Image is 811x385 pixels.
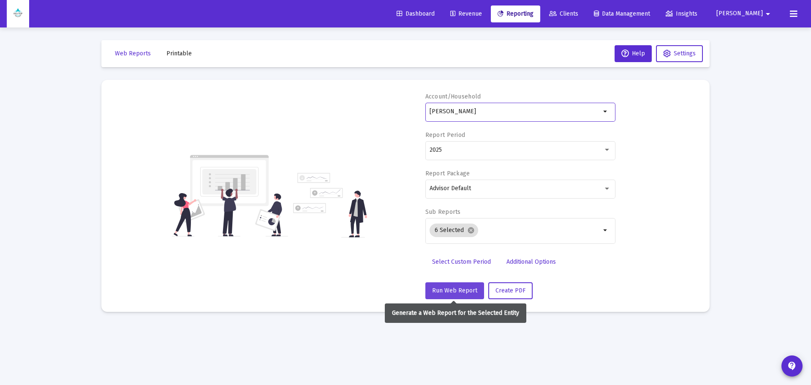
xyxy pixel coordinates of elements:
span: Reporting [498,10,533,17]
span: Settings [674,50,696,57]
a: Insights [659,5,704,22]
button: Help [615,45,652,62]
mat-icon: arrow_drop_down [601,106,611,117]
mat-chip: 6 Selected [430,224,478,237]
span: Revenue [450,10,482,17]
button: Settings [656,45,703,62]
span: Web Reports [115,50,151,57]
label: Sub Reports [425,208,461,216]
mat-icon: arrow_drop_down [763,5,773,22]
button: Create PDF [488,282,533,299]
label: Account/Household [425,93,481,100]
a: Reporting [491,5,540,22]
button: Web Reports [108,45,158,62]
mat-icon: arrow_drop_down [601,225,611,235]
mat-icon: cancel [467,227,475,234]
a: Data Management [587,5,657,22]
mat-chip-list: Selection [430,222,601,239]
button: Run Web Report [425,282,484,299]
a: Clients [542,5,585,22]
button: Printable [160,45,199,62]
a: Dashboard [390,5,441,22]
span: 2025 [430,146,442,153]
label: Report Package [425,170,470,177]
span: Data Management [594,10,650,17]
label: Report Period [425,131,465,139]
img: reporting [172,154,288,238]
span: Advisor Default [430,185,471,192]
button: [PERSON_NAME] [706,5,783,22]
span: Additional Options [506,258,556,265]
mat-icon: contact_support [787,361,797,371]
img: reporting-alt [293,173,367,238]
img: Dashboard [13,5,23,22]
span: Select Custom Period [432,258,491,265]
span: Create PDF [495,287,525,294]
span: Run Web Report [432,287,477,294]
a: Revenue [444,5,489,22]
span: Printable [166,50,192,57]
span: Dashboard [397,10,435,17]
span: [PERSON_NAME] [716,10,763,17]
input: Search or select an account or household [430,108,601,115]
span: Help [621,50,645,57]
span: Insights [666,10,697,17]
span: Clients [549,10,578,17]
